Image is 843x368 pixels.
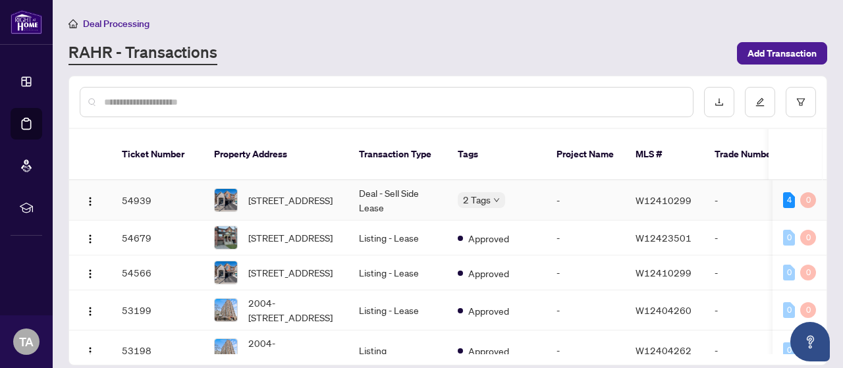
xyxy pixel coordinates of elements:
[248,230,333,245] span: [STREET_ADDRESS]
[755,97,765,107] span: edit
[85,269,95,279] img: Logo
[546,290,625,330] td: -
[215,261,237,284] img: thumbnail-img
[248,296,338,325] span: 2004-[STREET_ADDRESS]
[83,18,150,30] span: Deal Processing
[636,194,692,206] span: W12410299
[85,234,95,244] img: Logo
[783,342,795,358] div: 0
[215,339,237,361] img: thumbnail-img
[80,340,101,361] button: Logo
[800,265,816,280] div: 0
[85,196,95,207] img: Logo
[348,221,447,255] td: Listing - Lease
[80,227,101,248] button: Logo
[80,300,101,321] button: Logo
[85,306,95,317] img: Logo
[111,180,204,221] td: 54939
[783,230,795,246] div: 0
[704,87,734,117] button: download
[447,129,546,180] th: Tags
[11,10,42,34] img: logo
[704,255,796,290] td: -
[85,346,95,357] img: Logo
[546,129,625,180] th: Project Name
[204,129,348,180] th: Property Address
[111,255,204,290] td: 54566
[546,255,625,290] td: -
[800,192,816,208] div: 0
[786,87,816,117] button: filter
[463,192,491,207] span: 2 Tags
[468,303,509,318] span: Approved
[546,180,625,221] td: -
[715,97,724,107] span: download
[348,255,447,290] td: Listing - Lease
[704,221,796,255] td: -
[748,43,817,64] span: Add Transaction
[248,265,333,280] span: [STREET_ADDRESS]
[111,129,204,180] th: Ticket Number
[468,266,509,280] span: Approved
[745,87,775,117] button: edit
[215,226,237,249] img: thumbnail-img
[111,221,204,255] td: 54679
[68,41,217,65] a: RAHR - Transactions
[348,290,447,330] td: Listing - Lease
[468,231,509,246] span: Approved
[704,290,796,330] td: -
[704,180,796,221] td: -
[783,302,795,318] div: 0
[348,180,447,221] td: Deal - Sell Side Lease
[546,221,625,255] td: -
[215,189,237,211] img: thumbnail-img
[19,332,34,351] span: TA
[790,322,830,361] button: Open asap
[783,265,795,280] div: 0
[248,336,338,365] span: 2004-[STREET_ADDRESS]
[625,129,704,180] th: MLS #
[215,299,237,321] img: thumbnail-img
[636,304,692,316] span: W12404260
[704,129,796,180] th: Trade Number
[68,19,78,28] span: home
[248,193,333,207] span: [STREET_ADDRESS]
[737,42,827,65] button: Add Transaction
[800,302,816,318] div: 0
[800,230,816,246] div: 0
[80,262,101,283] button: Logo
[493,197,500,203] span: down
[636,232,692,244] span: W12423501
[80,190,101,211] button: Logo
[796,97,805,107] span: filter
[636,344,692,356] span: W12404262
[636,267,692,278] span: W12410299
[348,129,447,180] th: Transaction Type
[111,290,204,330] td: 53199
[783,192,795,208] div: 4
[468,344,509,358] span: Approved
